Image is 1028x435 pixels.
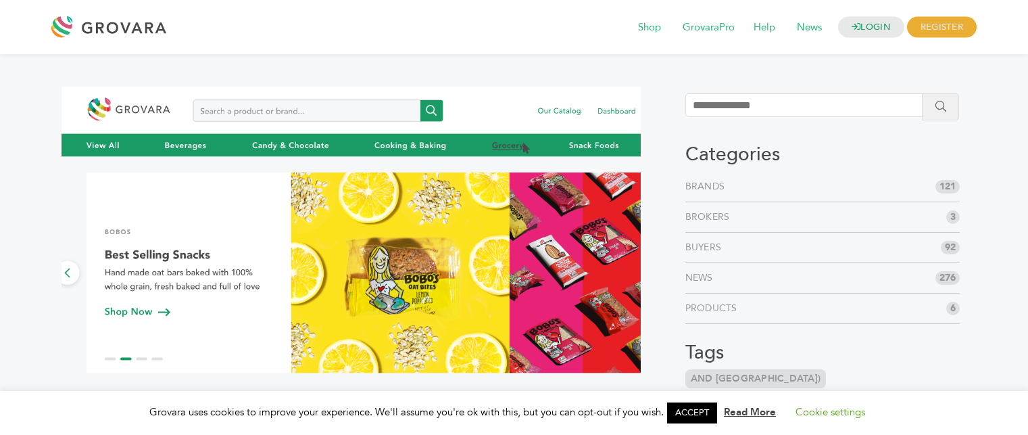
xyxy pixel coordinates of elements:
a: Cookie settings [796,405,865,419]
span: GrovaraPro [673,15,744,41]
span: Help [744,15,785,41]
span: 276 [935,271,960,285]
a: LOGIN [838,17,904,38]
a: Buyers [685,241,727,254]
span: Shop [629,15,670,41]
a: ACCEPT [667,403,717,423]
h3: Categories [685,143,960,166]
span: Grovara uses cookies to improve your experience. We'll assume you're ok with this, but you can op... [149,405,879,419]
h3: Tags [685,342,960,365]
span: 6 [946,302,960,315]
span: 121 [935,180,960,193]
a: News [787,20,831,35]
a: Help [744,20,785,35]
a: News [685,271,718,285]
a: Brokers [685,210,735,224]
a: Brands [685,180,731,193]
a: Shop [629,20,670,35]
span: News [787,15,831,41]
a: and [GEOGRAPHIC_DATA]) [685,369,827,388]
span: REGISTER [907,17,977,38]
span: 3 [946,210,960,224]
a: GrovaraPro [673,20,744,35]
a: Read More [724,405,776,419]
span: 92 [941,241,960,254]
a: Products [685,302,743,315]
